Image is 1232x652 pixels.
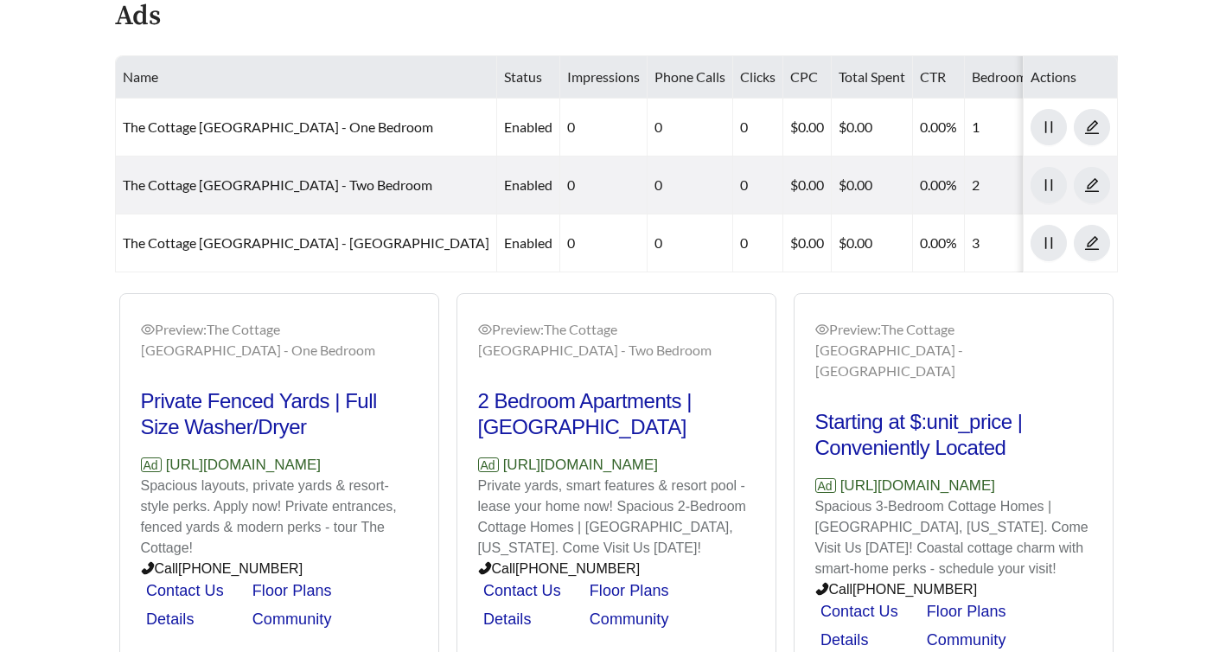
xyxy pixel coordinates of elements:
a: Contact Us [146,582,224,599]
p: Call [PHONE_NUMBER] [141,559,418,579]
td: 0 [560,157,648,214]
th: Phone Calls [648,56,733,99]
span: enabled [504,234,552,251]
th: Impressions [560,56,648,99]
td: 0 [648,157,733,214]
div: Preview: The Cottage [GEOGRAPHIC_DATA] - Two Bedroom [478,319,755,361]
button: pause [1031,225,1067,261]
p: Call [PHONE_NUMBER] [478,559,755,579]
a: Community [927,631,1006,649]
td: 0 [560,99,648,157]
span: pause [1031,177,1066,193]
td: 0 [733,214,783,272]
button: edit [1074,225,1110,261]
span: Ad [141,457,162,472]
button: pause [1031,167,1067,203]
span: enabled [504,176,552,193]
td: $0.00 [832,214,913,272]
h2: Private Fenced Yards | Full Size Washer/Dryer [141,388,418,440]
span: Ad [478,457,499,472]
p: Spacious 3-Bedroom Cottage Homes | [GEOGRAPHIC_DATA], [US_STATE]. Come Visit Us [DATE]! Coastal c... [815,496,1092,579]
span: edit [1075,177,1109,193]
span: edit [1075,235,1109,251]
p: [URL][DOMAIN_NAME] [815,475,1092,497]
span: phone [478,561,492,575]
button: edit [1074,167,1110,203]
a: Community [590,610,669,628]
span: enabled [504,118,552,135]
td: $0.00 [783,157,832,214]
span: phone [815,582,829,596]
td: $0.00 [832,157,913,214]
a: Contact Us [820,603,898,620]
p: Call [PHONE_NUMBER] [815,579,1092,600]
span: eye [478,323,492,336]
a: Floor Plans [252,582,332,599]
h4: Ads [115,2,161,32]
a: Details [146,610,195,628]
td: 0.00% [913,214,965,272]
button: pause [1031,109,1067,145]
a: Floor Plans [590,582,669,599]
span: eye [815,323,829,336]
a: The Cottage [GEOGRAPHIC_DATA] - One Bedroom [123,118,433,135]
span: edit [1075,119,1109,135]
th: Bedroom Count [965,56,1076,99]
th: Total Spent [832,56,913,99]
p: [URL][DOMAIN_NAME] [478,454,755,476]
td: 3 [965,214,1076,272]
a: edit [1074,176,1110,193]
p: Spacious layouts, private yards & resort-style perks. Apply now! Private entrances, fenced yards ... [141,476,418,559]
a: edit [1074,234,1110,251]
h2: Starting at $:unit_price | Conveniently Located [815,409,1092,461]
a: Details [483,610,532,628]
span: CPC [790,68,818,85]
td: 0 [648,99,733,157]
a: Floor Plans [927,603,1006,620]
td: 2 [965,157,1076,214]
span: eye [141,323,155,336]
a: Community [252,610,332,628]
td: 0 [648,214,733,272]
td: 0 [560,214,648,272]
span: CTR [920,68,946,85]
h2: 2 Bedroom Apartments | [GEOGRAPHIC_DATA] [478,388,755,440]
span: pause [1031,235,1066,251]
a: The Cottage [GEOGRAPHIC_DATA] - [GEOGRAPHIC_DATA] [123,234,489,251]
th: Actions [1024,56,1118,99]
span: Ad [815,478,836,493]
td: $0.00 [832,99,913,157]
a: edit [1074,118,1110,135]
div: Preview: The Cottage [GEOGRAPHIC_DATA] - One Bedroom [141,319,418,361]
span: pause [1031,119,1066,135]
td: 0 [733,99,783,157]
p: Private yards, smart features & resort pool - lease your home now! Spacious 2-Bedroom Cottage Hom... [478,476,755,559]
span: phone [141,561,155,575]
th: Name [116,56,497,99]
a: Contact Us [483,582,561,599]
td: 0.00% [913,99,965,157]
button: edit [1074,109,1110,145]
td: 1 [965,99,1076,157]
th: Status [497,56,560,99]
td: $0.00 [783,99,832,157]
p: [URL][DOMAIN_NAME] [141,454,418,476]
td: 0 [733,157,783,214]
a: The Cottage [GEOGRAPHIC_DATA] - Two Bedroom [123,176,432,193]
td: $0.00 [783,214,832,272]
a: Details [820,631,869,649]
td: 0.00% [913,157,965,214]
div: Preview: The Cottage [GEOGRAPHIC_DATA] - [GEOGRAPHIC_DATA] [815,319,1092,381]
th: Clicks [733,56,783,99]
